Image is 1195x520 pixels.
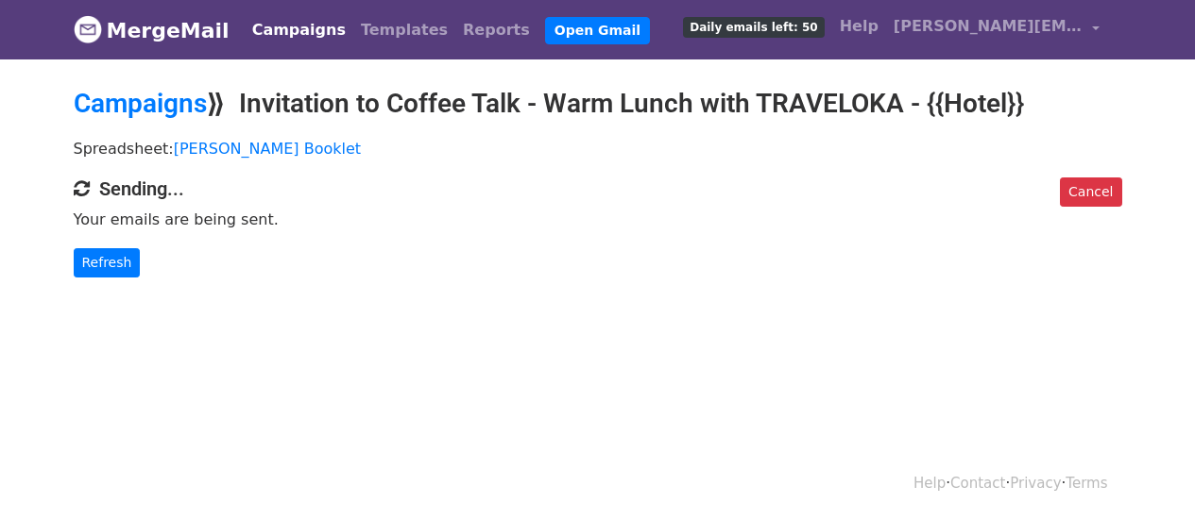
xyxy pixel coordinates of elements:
[683,17,824,38] span: Daily emails left: 50
[832,8,886,45] a: Help
[245,11,353,49] a: Campaigns
[675,8,831,45] a: Daily emails left: 50
[74,248,141,277] a: Refresh
[1066,475,1107,492] a: Terms
[174,140,361,158] a: [PERSON_NAME] Booklet
[545,17,650,44] a: Open Gmail
[950,475,1005,492] a: Contact
[74,139,1122,159] p: Spreadsheet:
[886,8,1107,52] a: [PERSON_NAME][EMAIL_ADDRESS][PERSON_NAME][DOMAIN_NAME]
[74,88,1122,120] h2: ⟫ Invitation to Coffee Talk - Warm Lunch with TRAVELOKA - {{Hotel}}
[913,475,946,492] a: Help
[74,15,102,43] img: MergeMail logo
[1010,475,1061,492] a: Privacy
[74,210,1122,229] p: Your emails are being sent.
[353,11,455,49] a: Templates
[1060,177,1121,207] a: Cancel
[455,11,538,49] a: Reports
[894,15,1083,38] span: [PERSON_NAME][EMAIL_ADDRESS][PERSON_NAME][DOMAIN_NAME]
[74,10,230,50] a: MergeMail
[74,88,207,119] a: Campaigns
[74,177,1122,200] h4: Sending...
